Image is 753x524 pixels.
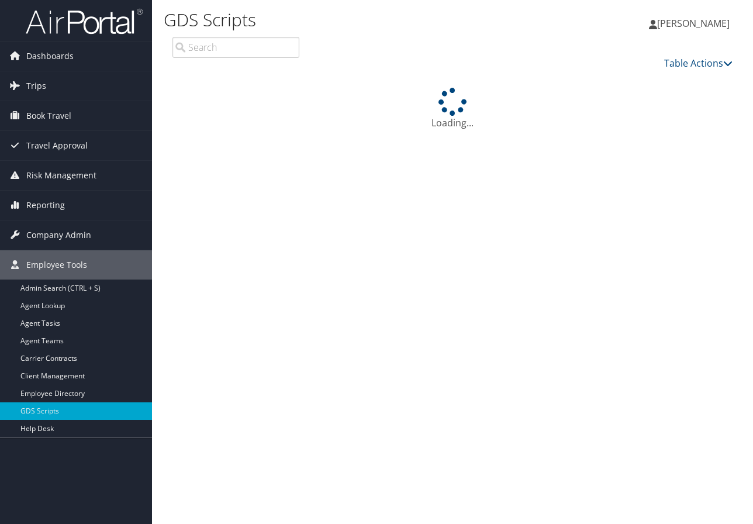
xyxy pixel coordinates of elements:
[26,71,46,101] span: Trips
[664,57,733,70] a: Table Actions
[657,17,730,30] span: [PERSON_NAME]
[26,42,74,71] span: Dashboards
[649,6,741,41] a: [PERSON_NAME]
[26,191,65,220] span: Reporting
[26,250,87,280] span: Employee Tools
[164,8,549,32] h1: GDS Scripts
[26,220,91,250] span: Company Admin
[172,88,733,130] div: Loading...
[172,37,299,58] input: Search
[26,8,143,35] img: airportal-logo.png
[26,101,71,130] span: Book Travel
[26,131,88,160] span: Travel Approval
[26,161,96,190] span: Risk Management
